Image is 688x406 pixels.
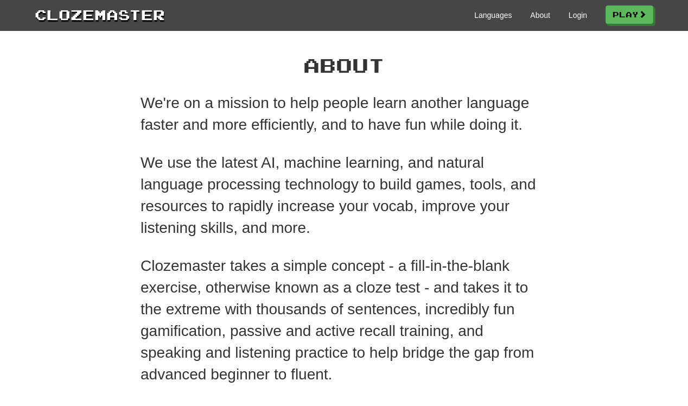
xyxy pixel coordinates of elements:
[569,10,587,21] a: Login
[141,255,547,385] p: Clozemaster takes a simple concept - a fill-in-the-blank exercise, otherwise known as a cloze tes...
[606,5,653,24] a: Play
[35,4,165,24] a: Clozemaster
[474,10,512,21] a: Languages
[141,92,547,136] p: We're on a mission to help people learn another language faster and more efficiently, and to have...
[141,152,547,239] p: We use the latest AI, machine learning, and natural language processing technology to build games...
[530,10,550,21] a: About
[141,54,547,76] h1: About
